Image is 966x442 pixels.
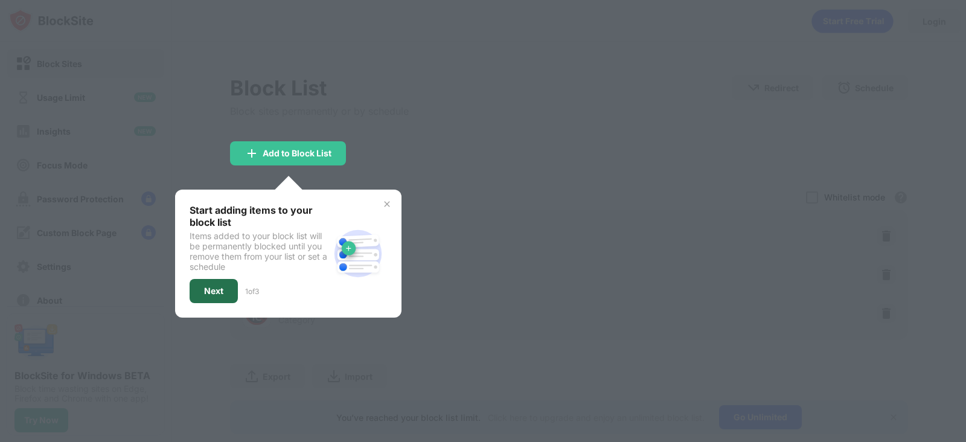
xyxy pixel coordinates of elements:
[204,286,223,296] div: Next
[329,225,387,283] img: block-site.svg
[245,287,259,296] div: 1 of 3
[190,204,329,228] div: Start adding items to your block list
[190,231,329,272] div: Items added to your block list will be permanently blocked until you remove them from your list o...
[263,149,331,158] div: Add to Block List
[382,199,392,209] img: x-button.svg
